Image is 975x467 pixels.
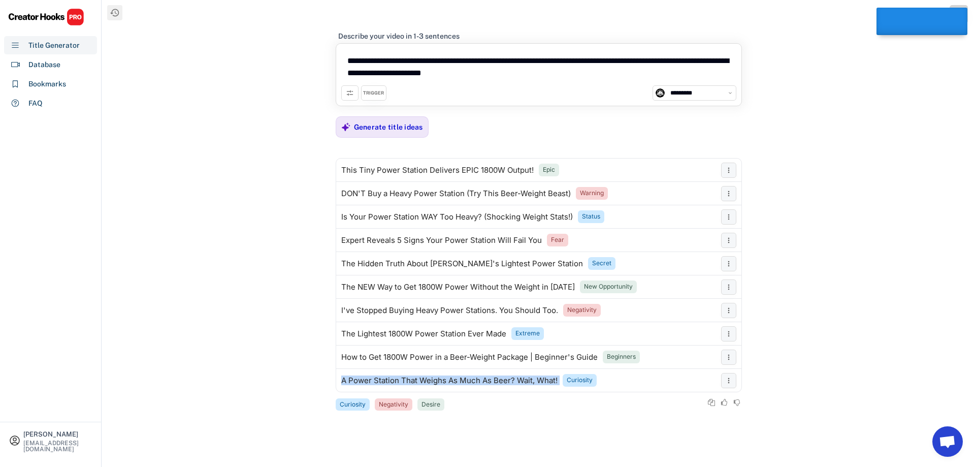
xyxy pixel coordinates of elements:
[8,8,84,26] img: CHPRO%20Logo.svg
[28,40,80,51] div: Title Generator
[341,190,571,198] div: DON'T Buy a Heavy Power Station (Try This Beer-Weight Beast)
[607,353,636,361] div: Beginners
[340,400,366,409] div: Curiosity
[341,260,583,268] div: The Hidden Truth About [PERSON_NAME]'s Lightest Power Station
[592,259,611,268] div: Secret
[567,376,593,385] div: Curiosity
[932,426,963,457] a: Open chat
[543,166,555,174] div: Epic
[28,79,66,89] div: Bookmarks
[23,431,92,438] div: [PERSON_NAME]
[341,353,598,361] div: How to Get 1800W Power in a Beer-Weight Package | Beginner's Guide
[379,400,408,409] div: Negativity
[341,166,534,174] div: This Tiny Power Station Delivers EPIC 1800W Output!
[656,88,665,98] img: unnamed.jpg
[363,90,384,97] div: TRIGGER
[354,122,423,132] div: Generate title ideas
[551,236,564,244] div: Fear
[338,32,460,41] div: Describe your video in 1-3 sentences
[23,440,92,452] div: [EMAIL_ADDRESS][DOMAIN_NAME]
[341,330,506,338] div: The Lightest 1800W Power Station Ever Made
[515,329,540,338] div: Extreme
[28,59,60,70] div: Database
[341,236,542,244] div: Expert Reveals 5 Signs Your Power Station Will Fail You
[341,283,575,291] div: The NEW Way to Get 1800W Power Without the Weight in [DATE]
[341,306,558,315] div: I've Stopped Buying Heavy Power Stations. You Should Too.
[584,283,633,291] div: New Opportunity
[582,212,600,221] div: Status
[567,306,597,315] div: Negativity
[341,377,558,385] div: A Power Station That Weighs As Much As Beer? Wait, What!
[28,98,43,109] div: FAQ
[580,189,604,198] div: Warning
[341,213,573,221] div: Is Your Power Station WAY Too Heavy? (Shocking Weight Stats!)
[421,400,440,409] div: Desire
